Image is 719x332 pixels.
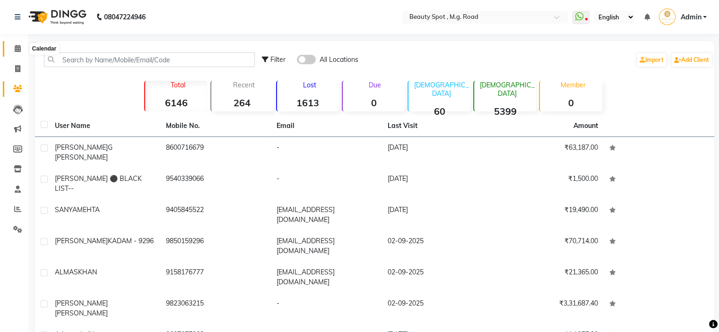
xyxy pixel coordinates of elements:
[149,81,207,89] p: Total
[637,53,666,67] a: Import
[160,115,271,137] th: Mobile No.
[145,97,207,109] strong: 6146
[412,81,470,98] p: [DEMOGRAPHIC_DATA]
[382,137,493,168] td: [DATE]
[544,81,602,89] p: Member
[160,230,271,262] td: 9850159296
[493,230,604,262] td: ₹70,714.00
[160,199,271,230] td: 9405845522
[271,293,382,324] td: -
[77,205,100,214] span: MEHTA
[493,262,604,293] td: ₹21,365.00
[493,168,604,199] td: ₹1,500.00
[55,205,77,214] span: SANYA
[24,4,89,30] img: logo
[270,55,286,64] span: Filter
[160,293,271,324] td: 9823063215
[672,53,711,67] a: Add Client
[271,137,382,168] td: -
[160,262,271,293] td: 9158176777
[493,199,604,230] td: ₹19,490.00
[271,230,382,262] td: [EMAIL_ADDRESS][DOMAIN_NAME]
[281,81,339,89] p: Lost
[382,230,493,262] td: 02-09-2025
[382,115,493,137] th: Last Visit
[271,262,382,293] td: [EMAIL_ADDRESS][DOMAIN_NAME]
[49,115,160,137] th: User Name
[78,268,97,276] span: KHAN
[408,105,470,117] strong: 60
[108,237,154,245] span: KADAM - 9296
[55,309,108,317] span: [PERSON_NAME]
[215,81,273,89] p: Recent
[277,97,339,109] strong: 1613
[568,115,604,136] th: Amount
[44,52,255,67] input: Search by Name/Mobile/Email/Code
[540,97,602,109] strong: 0
[55,143,108,152] span: [PERSON_NAME]
[659,9,676,25] img: Admin
[211,97,273,109] strong: 264
[382,262,493,293] td: 02-09-2025
[680,12,701,22] span: Admin
[493,137,604,168] td: ₹63,187.00
[382,293,493,324] td: 02-09-2025
[382,199,493,230] td: [DATE]
[104,4,146,30] b: 08047224946
[55,237,108,245] span: [PERSON_NAME]
[55,299,108,307] span: [PERSON_NAME]
[271,115,382,137] th: Email
[345,81,405,89] p: Due
[343,97,405,109] strong: 0
[478,81,536,98] p: [DEMOGRAPHIC_DATA]
[271,199,382,230] td: [EMAIL_ADDRESS][DOMAIN_NAME]
[320,55,358,65] span: All Locations
[474,105,536,117] strong: 5399
[160,137,271,168] td: 8600716679
[30,43,59,55] div: Calendar
[382,168,493,199] td: [DATE]
[493,293,604,324] td: ₹3,31,687.40
[271,168,382,199] td: -
[68,184,74,193] span: --
[55,268,78,276] span: ALMAS
[55,174,142,193] span: [PERSON_NAME] ⚫ BLACK LIST
[160,168,271,199] td: 9540339066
